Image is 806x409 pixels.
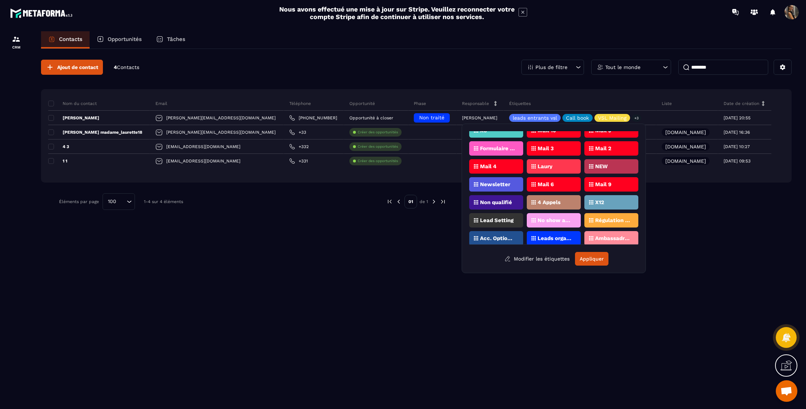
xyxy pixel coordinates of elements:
[535,65,567,70] p: Plus de filtre
[595,236,630,241] p: Ambassadrice
[149,31,193,49] a: Tâches
[462,115,497,120] p: [PERSON_NAME]
[119,198,125,206] input: Search for option
[665,130,706,135] p: [DOMAIN_NAME]
[395,198,402,205] img: prev
[48,144,69,150] p: 4 3
[349,115,393,120] p: Opportunité à closer
[662,101,672,106] p: Liste
[595,182,611,187] p: Mail 9
[48,115,99,121] p: [PERSON_NAME]
[289,158,308,164] a: +331
[289,101,311,106] p: Téléphone
[776,380,797,402] div: Ouvrir le chat
[2,45,31,49] p: CRM
[480,236,515,241] p: Acc. Option 2
[538,164,552,169] p: Laury
[480,182,510,187] p: Newsletter
[538,182,554,187] p: Mail 6
[358,130,398,135] p: Créer des opportunités
[48,101,97,106] p: Nom du contact
[595,218,630,223] p: Régulation en cours
[595,164,608,169] p: NEW
[144,199,183,204] p: 1-4 sur 4 éléments
[103,193,135,210] div: Search for option
[90,31,149,49] a: Opportunités
[575,252,608,266] button: Appliquer
[57,64,98,71] span: Ajout de contact
[289,129,306,135] a: +33
[513,115,557,120] p: leads entrants vsl
[48,158,67,164] p: 1 1
[538,218,572,223] p: No show appel stratégique
[420,199,428,204] p: de 1
[665,158,706,164] p: [DOMAIN_NAME]
[509,101,531,106] p: Étiquettes
[414,101,426,106] p: Phase
[431,198,437,205] img: next
[59,199,99,204] p: Éléments par page
[480,200,512,205] p: Non qualifié
[595,200,604,205] p: X12
[105,198,119,206] span: 100
[499,252,575,265] button: Modifier les étiquettes
[724,130,750,135] p: [DATE] 16:36
[665,144,706,149] p: [DOMAIN_NAME]
[480,164,497,169] p: Mail 4
[2,29,31,55] a: formationformationCRM
[598,115,626,120] p: VSL Mailing
[724,101,759,106] p: Date de création
[538,200,561,205] p: 4 Appels
[358,144,398,149] p: Créer des opportunités
[167,36,185,42] p: Tâches
[114,64,139,71] p: 4
[538,146,554,151] p: Mail 3
[117,64,139,70] span: Contacts
[724,115,751,120] p: [DATE] 20:55
[358,158,398,164] p: Créer des opportunités
[404,195,417,208] p: 01
[12,35,21,43] img: formation
[419,115,444,120] span: Non traité
[724,144,750,149] p: [DATE] 10:27
[480,218,513,223] p: Lead Setting
[566,115,589,120] p: Call book
[538,236,572,241] p: Leads organique
[349,101,375,106] p: Opportunité
[155,101,167,106] p: Email
[289,144,309,150] a: +332
[724,158,751,164] p: [DATE] 09:53
[41,60,103,75] button: Ajout de contact
[10,6,75,20] img: logo
[108,36,142,42] p: Opportunités
[440,198,446,205] img: next
[279,5,515,20] h2: Nous avons effectué une mise à jour sur Stripe. Veuillez reconnecter votre compte Stripe afin de ...
[289,115,337,121] a: [PHONE_NUMBER]
[480,146,515,151] p: Formulaire RDV
[462,101,489,106] p: Responsable
[41,31,90,49] a: Contacts
[59,36,82,42] p: Contacts
[632,114,641,122] p: +3
[595,146,611,151] p: Mail 2
[605,65,640,70] p: Tout le monde
[386,198,393,205] img: prev
[48,129,142,135] p: [PERSON_NAME] madame_laurette18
